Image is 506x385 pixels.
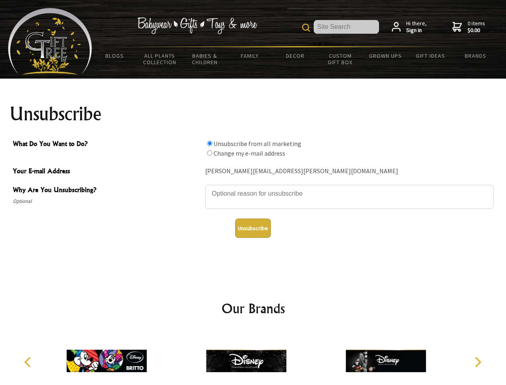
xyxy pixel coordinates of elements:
h1: Unsubscribe [10,104,497,124]
img: Babyware - Gifts - Toys and more... [8,8,92,75]
span: What Do You Want to Do? [13,139,201,150]
a: Grown Ups [363,47,408,64]
img: Babywear - Gifts - Toys & more [137,17,257,34]
input: Site Search [314,20,379,34]
span: Your E-mail Address [13,166,201,178]
span: Hi there, [406,20,427,34]
strong: Sign in [406,27,427,34]
label: Unsubscribe from all marketing [214,140,301,148]
a: BLOGS [92,47,137,64]
a: Hi there,Sign in [392,20,427,34]
div: [PERSON_NAME][EMAIL_ADDRESS][PERSON_NAME][DOMAIN_NAME] [205,165,494,178]
a: Babies & Children [182,47,228,71]
a: Brands [453,47,498,64]
a: All Plants Collection [137,47,183,71]
button: Previous [20,353,38,371]
input: What Do You Want to Do? [207,141,212,146]
a: Gift Ideas [408,47,453,64]
a: 0 items$0.00 [452,20,485,34]
strong: $0.00 [468,27,485,34]
textarea: Why Are You Unsubscribing? [205,185,494,209]
span: Optional [13,197,201,206]
button: Next [469,353,486,371]
a: Decor [272,47,318,64]
a: Custom Gift Box [318,47,363,71]
label: Change my e-mail address [214,149,285,157]
a: Family [228,47,273,64]
h2: Our Brands [16,299,490,318]
span: Why Are You Unsubscribing? [13,185,201,197]
img: product search [302,24,310,32]
button: Unsubscribe [235,219,271,238]
span: 0 items [468,20,485,34]
input: What Do You Want to Do? [207,150,212,156]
